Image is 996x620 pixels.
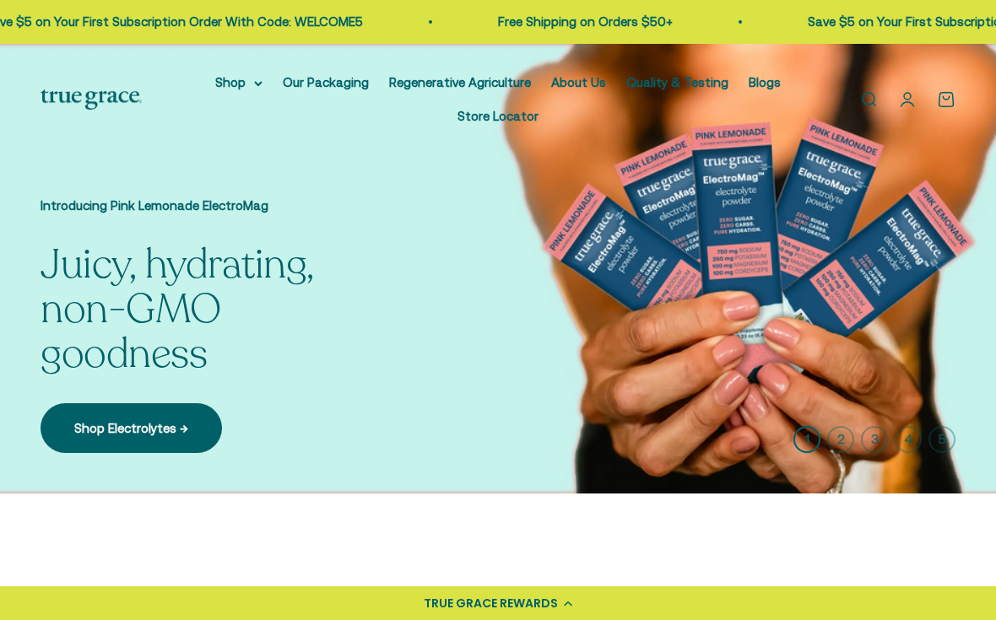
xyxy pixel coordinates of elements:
split-lines: Juicy, hydrating, non-GMO goodness [41,237,314,381]
a: Our Packaging [283,75,369,89]
summary: Shop [215,73,263,93]
button: 3 [861,426,888,453]
a: Shop Electrolytes → [41,403,222,452]
button: 4 [895,426,922,453]
p: Introducing Pink Lemonade ElectroMag [41,196,378,216]
button: 2 [827,426,854,453]
a: Store Locator [457,109,539,123]
div: TRUE GRACE REWARDS [424,595,558,612]
a: Quality & Testing [626,75,728,89]
button: 5 [928,426,955,453]
button: 1 [793,426,820,453]
a: Free Shipping on Orders $50+ [435,14,609,29]
a: Blogs [749,75,781,89]
a: Regenerative Agriculture [389,75,531,89]
a: About Us [551,75,606,89]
